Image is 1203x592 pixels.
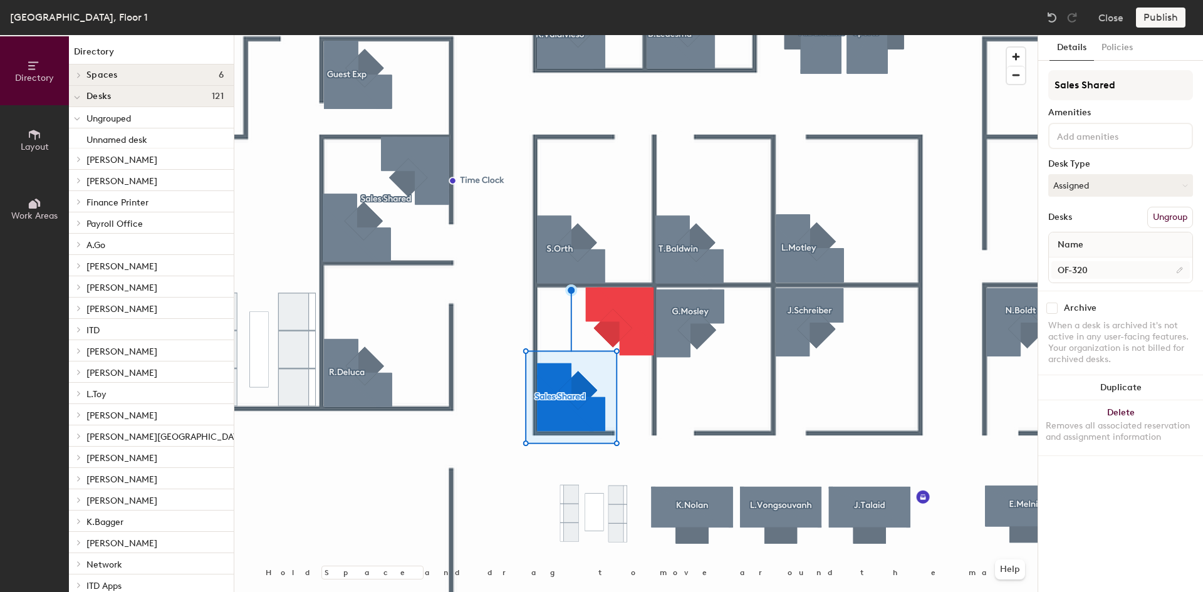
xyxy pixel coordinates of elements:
span: 121 [212,91,224,101]
div: Desk Type [1048,159,1193,169]
div: Removes all associated reservation and assignment information [1046,420,1195,443]
span: [PERSON_NAME] [86,453,157,464]
span: K.Bagger [86,517,123,527]
span: [PERSON_NAME] [86,538,157,549]
span: [PERSON_NAME] [86,496,157,506]
span: Payroll Office [86,219,143,229]
span: Work Areas [11,210,58,221]
span: [PERSON_NAME] [86,410,157,421]
span: ITD Apps [86,581,122,591]
div: [GEOGRAPHIC_DATA], Floor 1 [10,9,148,25]
span: Name [1051,234,1090,256]
button: Help [995,559,1025,579]
span: [PERSON_NAME] [86,368,157,378]
span: Directory [15,73,54,83]
span: [PERSON_NAME][GEOGRAPHIC_DATA] [86,432,246,442]
span: Network [86,559,122,570]
span: A.Go [86,240,105,251]
span: [PERSON_NAME] [86,176,157,187]
span: [PERSON_NAME] [86,474,157,485]
span: [PERSON_NAME] [86,346,157,357]
img: Redo [1066,11,1078,24]
button: Policies [1094,35,1140,61]
span: ITD [86,325,100,336]
span: 6 [219,70,224,80]
button: Assigned [1048,174,1193,197]
div: Amenities [1048,108,1193,118]
span: [PERSON_NAME] [86,283,157,293]
div: When a desk is archived it's not active in any user-facing features. Your organization is not bil... [1048,320,1193,365]
span: [PERSON_NAME] [86,304,157,314]
span: Ungrouped [86,113,131,124]
img: Undo [1046,11,1058,24]
button: Duplicate [1038,375,1203,400]
span: [PERSON_NAME] [86,261,157,272]
div: Archive [1064,303,1096,313]
span: Layout [21,142,49,152]
input: Unnamed desk [1051,261,1190,279]
span: Spaces [86,70,118,80]
button: Ungroup [1147,207,1193,228]
div: Desks [1048,212,1072,222]
span: L.Toy [86,389,107,400]
button: DeleteRemoves all associated reservation and assignment information [1038,400,1203,455]
p: Unnamed desk [86,131,147,145]
span: Finance Printer [86,197,148,208]
span: [PERSON_NAME] [86,155,157,165]
h1: Directory [69,45,234,65]
span: Desks [86,91,111,101]
input: Add amenities [1055,128,1167,143]
button: Close [1098,8,1123,28]
button: Details [1049,35,1094,61]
